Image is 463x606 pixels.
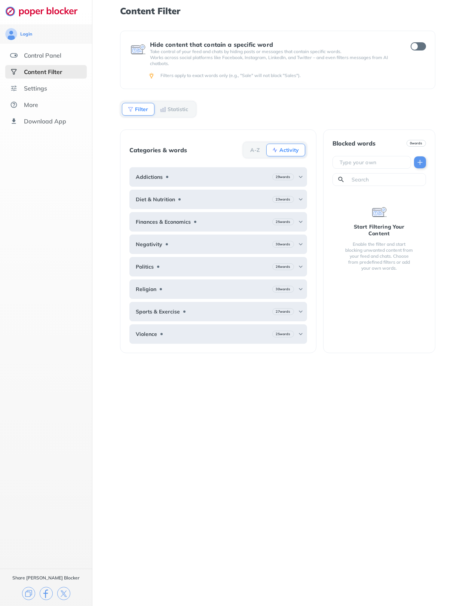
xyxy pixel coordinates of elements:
[10,68,18,76] img: social-selected.svg
[276,219,290,224] b: 25 words
[351,176,423,183] input: Search
[136,241,162,247] b: Negativity
[10,52,18,59] img: features.svg
[24,117,66,125] div: Download App
[168,107,188,111] b: Statistic
[276,242,290,247] b: 30 words
[344,223,414,237] div: Start Filtering Your Content
[120,6,435,16] h1: Content Filter
[24,52,61,59] div: Control Panel
[150,41,397,48] div: Hide content that contain a specific word
[344,241,414,271] div: Enable the filter and start blocking unwanted content from your feed and chats. Choose from prede...
[136,196,175,202] b: Diet & Nutrition
[276,174,290,180] b: 29 words
[136,331,157,337] b: Violence
[5,28,17,40] img: avatar.svg
[272,147,278,153] img: Activity
[135,107,148,111] b: Filter
[332,140,375,147] div: Blocked words
[160,106,166,112] img: Statistic
[20,31,32,37] div: Login
[276,309,290,314] b: 27 words
[250,148,260,152] b: A-Z
[339,159,408,166] input: Type your own
[10,85,18,92] img: settings.svg
[276,197,290,202] b: 23 words
[22,587,35,600] img: copy.svg
[5,6,86,16] img: logo-webpage.svg
[136,174,163,180] b: Addictions
[40,587,53,600] img: facebook.svg
[410,141,423,146] b: 0 words
[12,575,80,581] div: Share [PERSON_NAME] Blocker
[309,7,456,121] iframe: Sign in with Google Dialog
[129,147,187,153] div: Categories & words
[136,264,154,270] b: Politics
[276,331,290,337] b: 25 words
[128,106,134,112] img: Filter
[10,117,18,125] img: download-app.svg
[160,73,424,79] div: Filters apply to exact words only (e.g., "Sale" will not block "Sales").
[10,101,18,108] img: about.svg
[276,287,290,292] b: 30 words
[150,49,397,55] p: Take control of your feed and chats by hiding posts or messages that contain specific words.
[136,286,156,292] b: Religion
[24,68,62,76] div: Content Filter
[136,309,180,315] b: Sports & Exercise
[24,85,47,92] div: Settings
[24,101,38,108] div: More
[279,148,299,152] b: Activity
[276,264,290,269] b: 26 words
[57,587,70,600] img: x.svg
[150,55,397,67] p: Works across social platforms like Facebook, Instagram, LinkedIn, and Twitter – and even filters ...
[136,219,191,225] b: Finances & Economics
